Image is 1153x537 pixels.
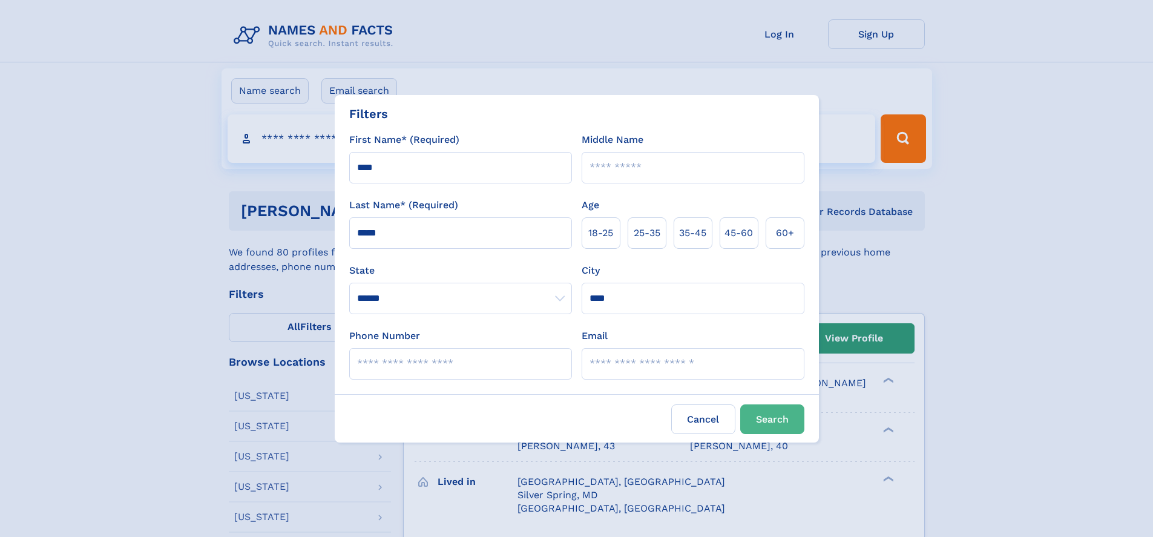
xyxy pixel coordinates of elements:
[349,329,420,343] label: Phone Number
[349,263,572,278] label: State
[349,105,388,123] div: Filters
[724,226,753,240] span: 45‑60
[582,198,599,212] label: Age
[582,133,643,147] label: Middle Name
[582,329,608,343] label: Email
[349,133,459,147] label: First Name* (Required)
[634,226,660,240] span: 25‑35
[740,404,804,434] button: Search
[349,198,458,212] label: Last Name* (Required)
[679,226,706,240] span: 35‑45
[588,226,613,240] span: 18‑25
[776,226,794,240] span: 60+
[671,404,735,434] label: Cancel
[582,263,600,278] label: City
